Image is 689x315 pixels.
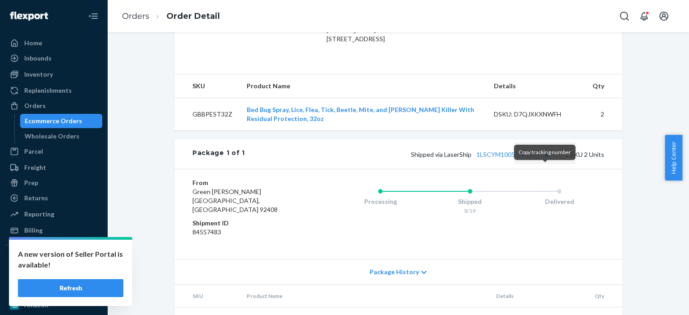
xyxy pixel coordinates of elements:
[476,151,537,158] a: 1LSCYM1005CNU2Q
[5,176,102,190] a: Prep
[585,98,622,131] td: 2
[489,285,588,307] th: Details
[192,188,278,213] span: Green [PERSON_NAME] [GEOGRAPHIC_DATA], [GEOGRAPHIC_DATA] 92408
[370,268,419,276] span: Package History
[10,12,48,21] img: Flexport logo
[5,268,102,282] a: eBay
[24,54,52,63] div: Inbounds
[84,7,102,25] button: Close Navigation
[24,194,48,203] div: Returns
[192,148,245,160] div: Package 1 of 1
[24,70,53,79] div: Inventory
[24,163,46,172] div: Freight
[174,74,240,98] th: SKU
[519,149,571,155] span: Copy tracking number
[665,135,682,181] button: Help Center
[425,207,515,215] div: 8/19
[24,226,43,235] div: Billing
[5,160,102,175] a: Freight
[5,252,102,267] button: Integrations
[635,7,653,25] button: Open notifications
[24,178,38,187] div: Prep
[245,148,604,160] div: 1 SKU 2 Units
[25,117,82,125] div: Ecommerce Orders
[655,7,673,25] button: Open account menu
[5,298,102,312] a: Amazon
[588,285,622,307] th: Qty
[411,151,553,158] span: Shipped via LaserShip
[18,249,123,270] p: A new version of Seller Portal is available!
[585,74,622,98] th: Qty
[122,11,149,21] a: Orders
[25,132,79,141] div: Wholesale Orders
[336,197,425,206] div: Processing
[18,279,123,297] button: Refresh
[166,11,220,21] a: Order Detail
[5,283,102,297] a: Wish
[192,219,300,228] dt: Shipment ID
[5,191,102,205] a: Returns
[20,114,103,128] a: Ecommerce Orders
[24,86,72,95] div: Replenishments
[615,7,633,25] button: Open Search Box
[20,129,103,143] a: Wholesale Orders
[240,285,489,307] th: Product Name
[24,210,54,219] div: Reporting
[174,98,240,131] td: GBBPEST32Z
[115,3,227,30] ol: breadcrumbs
[487,74,585,98] th: Details
[192,228,300,237] dd: 84557483
[5,36,102,50] a: Home
[5,144,102,159] a: Parcel
[494,110,578,119] div: DSKU: D7QJXKXNWFH
[425,197,515,206] div: Shipped
[5,99,102,113] a: Orders
[247,106,474,122] a: Bed Bug Spray, Lice, Flea, Tick, Beetle, Mite, and [PERSON_NAME] Killer With Residual Protection,...
[5,223,102,237] a: Billing
[24,101,46,110] div: Orders
[5,51,102,65] a: Inbounds
[24,39,42,47] div: Home
[192,178,300,187] dt: From
[240,74,487,98] th: Product Name
[5,67,102,82] a: Inventory
[5,83,102,98] a: Replenishments
[174,285,240,307] th: SKU
[5,207,102,221] a: Reporting
[24,147,43,156] div: Parcel
[515,197,604,206] div: Delivered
